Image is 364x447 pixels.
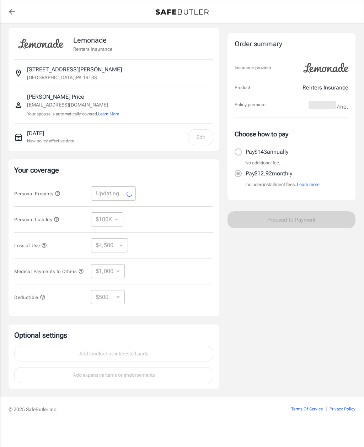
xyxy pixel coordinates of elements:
p: [STREET_ADDRESS][PERSON_NAME] [27,65,122,74]
p: [PERSON_NAME] Price [27,93,119,101]
img: Lemonade [14,34,68,54]
button: Personal Property [14,189,60,198]
svg: Insured person [14,101,23,109]
span: Personal Liability [14,217,59,222]
a: back to quotes [5,5,19,19]
div: Order summary [235,39,348,49]
p: Optional settings [14,330,213,340]
svg: Insured address [14,69,23,77]
p: Includes installment fees. [245,181,320,188]
span: Medical Payments to Others [14,269,84,274]
p: Choose how to pay [235,129,348,139]
button: Loss of Use [14,241,47,250]
img: Lemonade [299,58,353,78]
p: [GEOGRAPHIC_DATA] , PA 19138 [27,74,97,81]
span: Deductible [14,295,45,300]
p: Renters Insurance [73,45,112,53]
p: Pay $12.92 monthly [246,169,292,178]
button: Personal Liability [14,215,59,224]
p: Renters Insurance [303,83,348,92]
span: Loss of Use [14,243,47,248]
button: Learn More [98,111,119,117]
p: No additional fee. [245,159,280,167]
p: Your coverage [14,165,213,175]
span: | [326,407,327,411]
button: Medical Payments to Others [14,267,84,276]
p: [DATE] [27,129,74,138]
span: /mo. [337,102,348,112]
p: Insurance provider [235,64,271,71]
svg: New policy start date [14,133,23,142]
button: Deductible [14,293,45,301]
img: Back to quotes [155,9,209,15]
a: Terms Of Service [291,407,323,411]
p: Lemonade [73,35,112,45]
p: [EMAIL_ADDRESS][DOMAIN_NAME] [27,101,119,109]
a: Privacy Policy [330,407,355,411]
p: Your spouse is automatically covered. [27,111,119,118]
button: Learn more [297,181,320,188]
p: Product [235,84,250,91]
p: Pay $143 annually [246,148,288,156]
span: Personal Property [14,191,60,196]
p: © 2025 SafeButler Inc. [9,406,267,413]
p: New policy effective date [27,138,74,144]
p: Policy premium [235,101,266,108]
